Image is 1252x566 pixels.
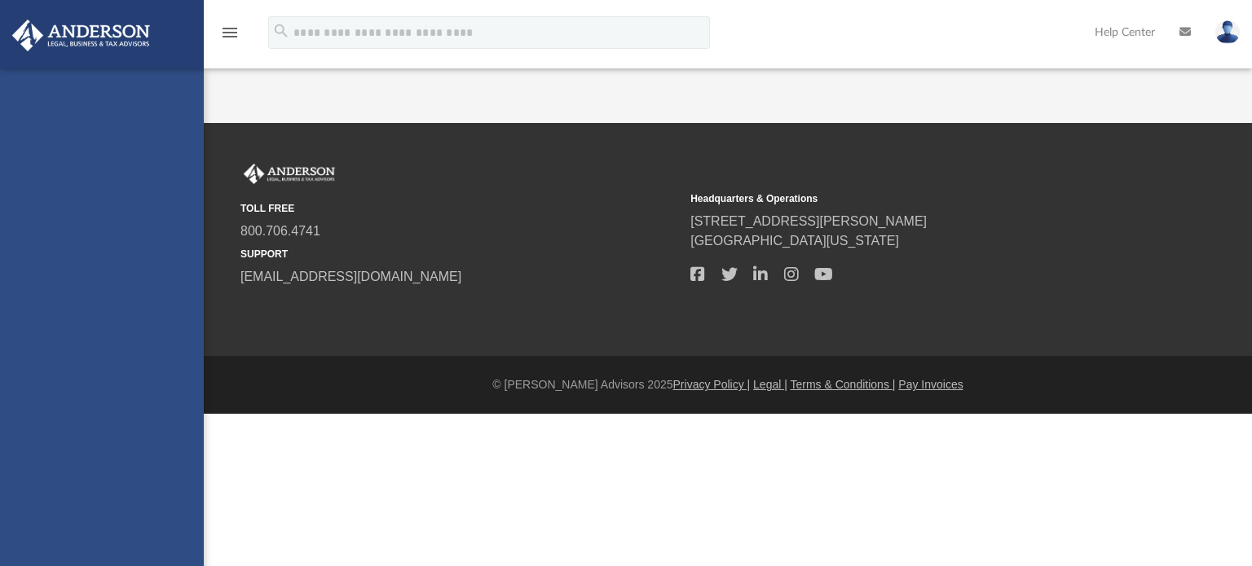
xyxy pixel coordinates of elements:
a: menu [220,31,240,42]
small: Headquarters & Operations [690,191,1129,206]
div: © [PERSON_NAME] Advisors 2025 [204,376,1252,393]
img: Anderson Advisors Platinum Portal [7,20,155,51]
img: Anderson Advisors Platinum Portal [240,164,338,185]
a: 800.706.4741 [240,224,320,238]
a: [GEOGRAPHIC_DATA][US_STATE] [690,234,899,248]
a: Terms & Conditions | [791,378,896,391]
i: menu [220,23,240,42]
a: [EMAIL_ADDRESS][DOMAIN_NAME] [240,270,461,283]
a: [STREET_ADDRESS][PERSON_NAME] [690,214,927,228]
small: SUPPORT [240,247,679,261]
i: search [272,22,290,40]
img: User Pic [1215,20,1240,44]
a: Privacy Policy | [673,378,751,391]
small: TOLL FREE [240,201,679,216]
a: Pay Invoices [898,378,963,391]
a: Legal | [753,378,787,391]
